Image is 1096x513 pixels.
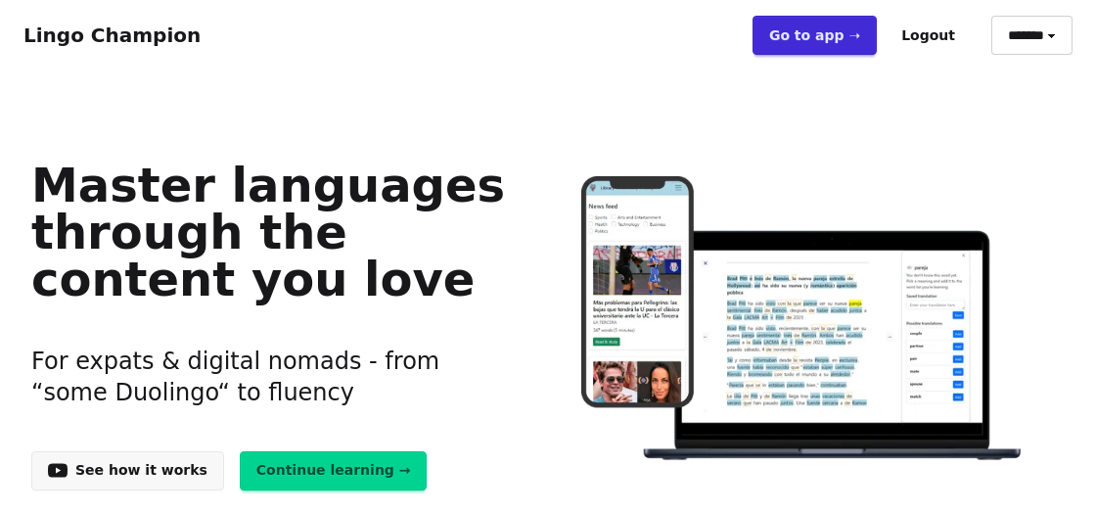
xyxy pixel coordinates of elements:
a: Continue learning → [240,451,428,490]
h3: For expats & digital nomads - from “some Duolingo“ to fluency [31,322,511,432]
button: Logout [885,16,972,55]
img: Learn languages online [542,176,1065,464]
a: Lingo Champion [23,23,201,47]
h1: Master languages through the content you love [31,162,511,303]
a: Go to app ➝ [753,16,877,55]
a: See how it works [31,451,224,490]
